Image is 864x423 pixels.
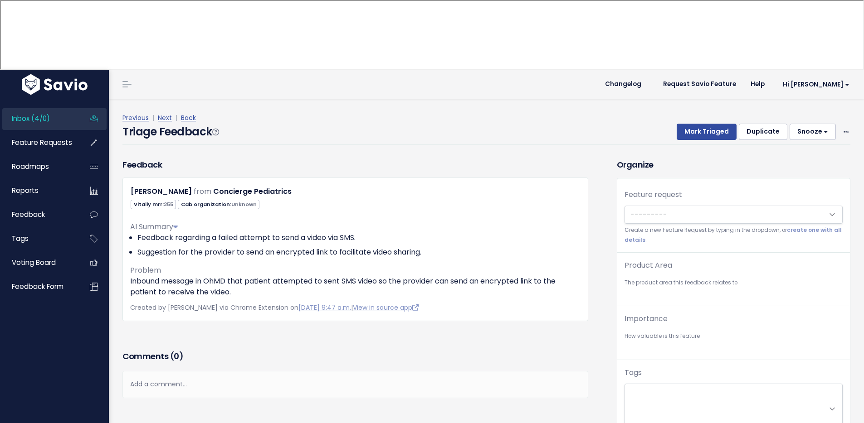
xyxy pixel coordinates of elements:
span: Unknown [231,201,257,208]
small: How valuable is this feature [625,332,843,341]
span: from [194,186,211,197]
span: Changelog [605,81,641,87]
label: Feature request [625,189,682,200]
h3: Organize [617,159,850,171]
button: Snooze [790,124,836,140]
span: 255 [164,201,173,208]
span: Cab organization: [178,200,259,209]
a: create one with all details [625,226,842,243]
label: Product Area [625,260,672,271]
a: Feedback [2,204,75,225]
span: Feedback [12,210,45,219]
a: [PERSON_NAME] [131,186,192,197]
a: View in source app [353,303,419,312]
span: Hi [PERSON_NAME] [783,81,849,88]
span: Voting Board [12,258,56,267]
span: Feature Requests [12,138,72,147]
span: Tags [12,234,29,243]
a: Help [743,77,772,91]
a: Previous [122,113,149,122]
div: Add a comment... [122,371,588,398]
a: Inbox (4/0) [2,108,75,129]
a: Tags [2,228,75,249]
small: Create a new Feature Request by typing in the dropdown, or . [625,226,843,245]
span: Roadmaps [12,162,49,171]
small: The product area this feedback relates to [625,278,843,288]
li: Suggestion for the provider to send an encrypted link to facilitate video sharing. [137,247,581,258]
span: AI Summary [130,221,178,232]
h3: Comments ( ) [122,350,588,363]
span: Inbox (4/0) [12,114,50,123]
label: Tags [625,367,642,378]
h4: Triage Feedback [122,124,219,140]
span: Problem [130,265,161,275]
span: 0 [174,351,179,362]
p: Inbound message in OhMD that patient attempted to sent SMS video so the provider can send an encr... [130,276,581,298]
a: Feedback form [2,276,75,297]
span: | [151,113,156,122]
img: logo-white.9d6f32f41409.svg [20,74,90,95]
span: Created by [PERSON_NAME] via Chrome Extension on | [130,303,419,312]
a: Voting Board [2,252,75,273]
a: Feature Requests [2,132,75,153]
a: [DATE] 9:47 a.m. [298,303,351,312]
button: Duplicate [739,124,787,140]
span: Vitally mrr: [131,200,176,209]
a: Concierge Pediatrics [213,186,292,197]
span: Reports [12,186,39,195]
a: Back [181,113,196,122]
li: Feedback regarding a failed attempt to send a video via SMS. [137,232,581,243]
span: Feedback form [12,282,63,291]
button: Mark Triaged [677,124,737,140]
a: Next [158,113,172,122]
a: Reports [2,180,75,201]
a: Roadmaps [2,156,75,177]
span: | [174,113,179,122]
a: Hi [PERSON_NAME] [772,77,857,91]
a: Request Savio Feature [656,77,743,91]
label: Importance [625,313,668,324]
h3: Feedback [122,159,162,171]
